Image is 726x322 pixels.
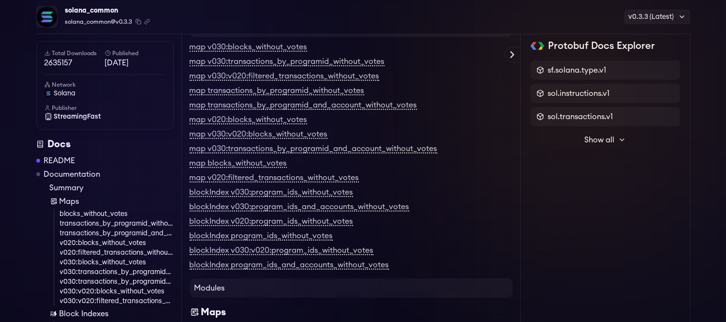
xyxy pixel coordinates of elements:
img: Package Logo [37,7,57,27]
div: solana_common [65,4,150,17]
a: map v030:blocks_without_votes [190,43,307,52]
a: blockIndex v030:v020:program_ids_without_votes [190,246,373,255]
h2: Protobuf Docs Explorer [548,39,655,53]
a: map v030:transactions_by_programid_without_votes [190,58,385,66]
span: solana_common@v0.3.3 [65,17,133,26]
span: sf.solana.type.v1 [548,64,607,76]
h4: Modules [190,278,513,298]
a: blockIndex program_ids_without_votes [190,232,333,241]
span: sol.transactions.v1 [548,111,613,123]
a: v020:filtered_transactions_without_votes [60,248,174,258]
a: map blocks_without_votes [190,159,287,168]
img: Maps icon [190,306,199,319]
a: v030:v020:filtered_transactions_without_votes [60,296,174,306]
a: transactions_by_programid_without_votes [60,219,174,229]
img: solana [44,90,52,97]
h6: Total Downloads [44,49,105,57]
div: v0.3.3 (Latest) [624,10,690,24]
button: Copy package name and version [135,19,141,25]
a: Maps [50,196,174,207]
a: map v020:filtered_transactions_without_votes [190,174,359,183]
img: Map icon [50,198,58,205]
h6: Published [105,49,165,57]
a: solana [44,89,165,98]
a: blocks_without_votes [60,209,174,219]
a: v030:blocks_without_votes [60,258,174,267]
a: StreamingFast [44,112,165,122]
button: Copy .spkg link to clipboard [144,19,150,25]
a: blockIndex v030:program_ids_and_accounts_without_votes [190,203,409,212]
a: map v030:v020:blocks_without_votes [190,130,327,139]
a: blockIndex v020:program_ids_without_votes [190,217,353,226]
a: map v020:blocks_without_votes [190,116,307,124]
img: Protobuf [531,42,545,50]
button: Show all [531,130,680,150]
a: map v030:v020:filtered_transactions_without_votes [190,72,379,81]
a: v020:blocks_without_votes [60,238,174,248]
span: sol.instructions.v1 [548,88,610,99]
h6: Publisher [44,104,165,112]
a: map transactions_by_programid_without_votes [190,87,364,95]
a: README [44,155,75,167]
a: v030:transactions_by_programid_without_votes [60,267,174,277]
a: map v030:transactions_by_programid_and_account_without_votes [190,145,437,153]
span: [DATE] [105,57,165,69]
a: blockIndex v030:program_ids_without_votes [190,188,353,197]
span: Show all [584,134,614,146]
a: Summary [50,182,174,194]
img: Block Index icon [50,310,58,318]
div: Maps [201,306,226,319]
a: Documentation [44,169,101,180]
span: 2635157 [44,57,105,69]
a: Block Indexes [50,308,174,320]
a: map transactions_by_programid_and_account_without_votes [190,101,417,110]
a: v030:transactions_by_programid_and_account_without_votes [60,277,174,287]
h6: Network [44,81,165,89]
span: solana [54,89,76,98]
a: blockIndex program_ids_and_accounts_without_votes [190,261,389,270]
a: v030:v020:blocks_without_votes [60,287,174,296]
div: Docs [36,138,174,151]
a: transactions_by_programid_and_account_without_votes [60,229,174,238]
span: StreamingFast [54,112,102,122]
